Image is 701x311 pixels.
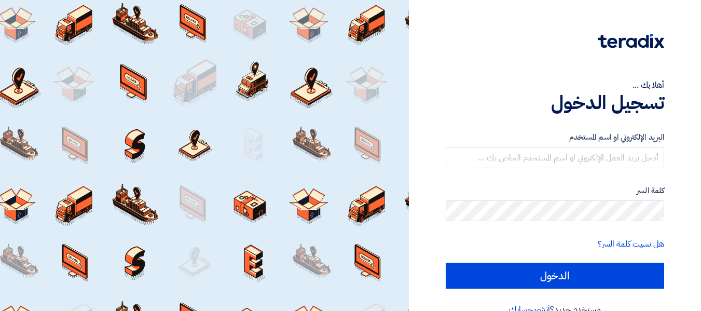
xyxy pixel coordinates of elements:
a: هل نسيت كلمة السر؟ [598,238,664,250]
div: أهلا بك ... [446,79,664,91]
label: كلمة السر [446,185,664,197]
input: الدخول [446,263,664,289]
input: أدخل بريد العمل الإلكتروني او اسم المستخدم الخاص بك ... [446,147,664,168]
h1: تسجيل الدخول [446,91,664,114]
img: Teradix logo [598,34,664,48]
label: البريد الإلكتروني او اسم المستخدم [446,131,664,143]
